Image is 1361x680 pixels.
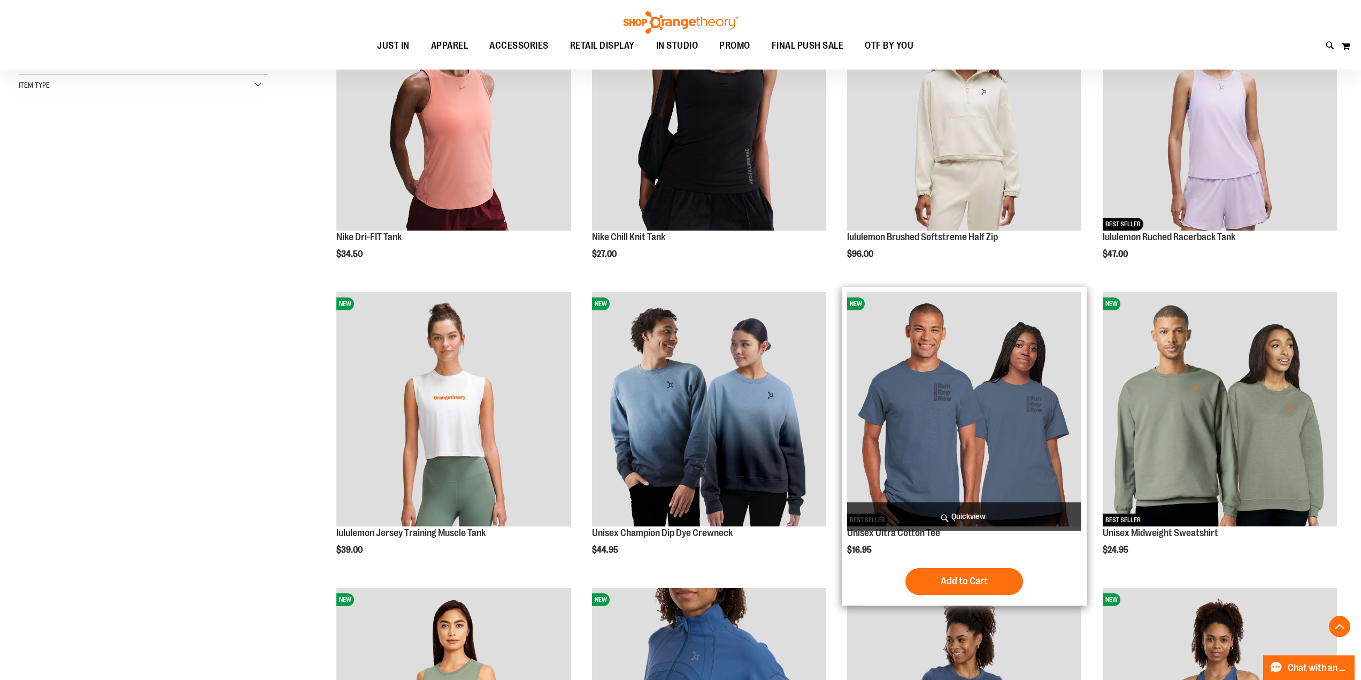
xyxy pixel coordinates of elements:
a: lululemon Jersey Training Muscle Tank [336,528,486,538]
span: Add to Cart [941,575,988,587]
a: Quickview [847,502,1081,531]
span: IN STUDIO [656,34,698,58]
span: $96.00 [847,249,875,259]
span: NEW [847,297,865,310]
div: product [587,287,832,582]
img: Unisex Midweight Sweatshirt [1103,292,1337,526]
a: Unisex Ultra Cotton TeeNEWBEST SELLER [847,292,1081,528]
a: Unisex Champion Dip Dye CrewneckNEW [592,292,826,528]
span: Item Type [19,81,50,89]
span: NEW [592,297,610,310]
span: BEST SELLER [1103,218,1143,231]
span: $44.95 [592,545,620,555]
a: Unisex Midweight SweatshirtNEWBEST SELLER [1103,292,1337,528]
span: RETAIL DISPLAY [570,34,635,58]
span: JUST IN [377,34,410,58]
button: Back To Top [1329,616,1350,637]
span: NEW [336,593,354,606]
span: Chat with an Expert [1288,663,1348,673]
span: NEW [1103,297,1120,310]
img: Shop Orangetheory [622,11,740,34]
span: $47.00 [1103,249,1129,259]
a: Unisex Ultra Cotton Tee [847,528,940,538]
button: Chat with an Expert [1263,655,1355,680]
a: lululemon Brushed Softstreme Half Zip [847,232,998,242]
span: NEW [336,297,354,310]
a: Unisex Champion Dip Dye Crewneck [592,528,733,538]
span: $16.95 [847,545,873,555]
img: Unisex Champion Dip Dye Crewneck [592,292,826,526]
span: NEW [592,593,610,606]
span: $27.00 [592,249,618,259]
span: OTF BY YOU [865,34,913,58]
span: ACCESSORIES [489,34,549,58]
span: $39.00 [336,545,364,555]
button: Add to Cart [905,568,1023,595]
img: Unisex Ultra Cotton Tee [847,292,1081,526]
div: product [1097,287,1342,582]
span: BEST SELLER [1103,514,1143,526]
span: $24.95 [1103,545,1130,555]
div: product [331,287,576,582]
a: Unisex Midweight Sweatshirt [1103,528,1218,538]
span: NEW [1103,593,1120,606]
div: product [842,287,1087,606]
a: Nike Dri-FIT Tank [336,232,402,242]
a: lululemon Ruched Racerback Tank [1103,232,1235,242]
span: $34.50 [336,249,364,259]
span: APPAREL [431,34,468,58]
span: FINAL PUSH SALE [772,34,844,58]
a: Nike Chill Knit Tank [592,232,665,242]
span: PROMO [719,34,750,58]
a: lululemon Jersey Training Muscle TankNEW [336,292,571,528]
img: lululemon Jersey Training Muscle Tank [336,292,571,526]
